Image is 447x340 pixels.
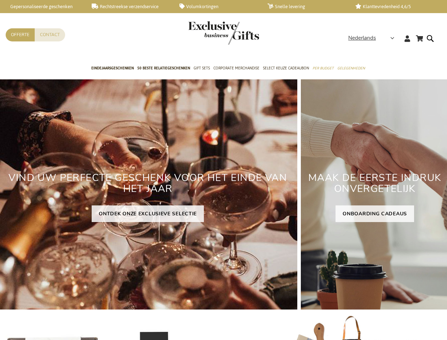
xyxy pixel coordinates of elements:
a: Eindejaarsgeschenken [91,60,134,78]
span: Select Keuze Cadeaubon [263,64,309,72]
span: Gelegenheden [337,64,365,72]
a: Per Budget [313,60,334,78]
img: Exclusive Business gifts logo [188,21,259,45]
a: Select Keuze Cadeaubon [263,60,309,78]
a: Gelegenheden [337,60,365,78]
a: Snelle levering [268,4,344,10]
a: Gift Sets [194,60,210,78]
a: Corporate Merchandise [213,60,259,78]
span: Eindejaarsgeschenken [91,64,134,72]
span: 50 beste relatiegeschenken [137,64,190,72]
span: Nederlands [348,34,376,42]
span: Gift Sets [194,64,210,72]
a: ONTDEK ONZE EXCLUSIEVE SELECTIE [92,205,204,222]
span: Corporate Merchandise [213,64,259,72]
a: Volumkortingen [179,4,256,10]
a: store logo [188,21,224,45]
a: Offerte [6,28,35,41]
span: Per Budget [313,64,334,72]
a: Klanttevredenheid 4,6/5 [355,4,432,10]
a: 50 beste relatiegeschenken [137,60,190,78]
a: Rechtstreekse verzendservice [92,4,168,10]
a: Gepersonaliseerde geschenken [4,4,80,10]
a: ONBOARDING CADEAUS [336,205,414,222]
a: Contact [35,28,65,41]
